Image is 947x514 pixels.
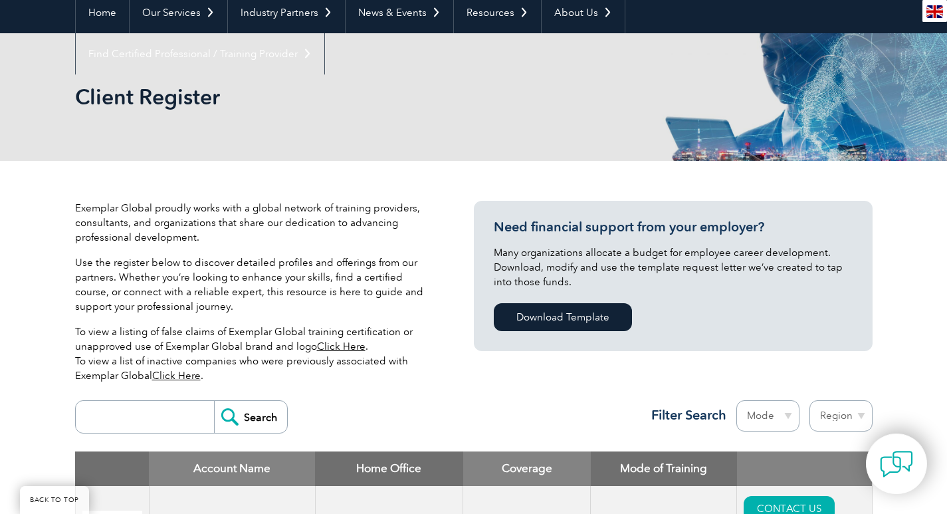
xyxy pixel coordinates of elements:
a: BACK TO TOP [20,486,89,514]
img: en [926,5,943,18]
h3: Need financial support from your employer? [494,219,853,235]
a: Download Template [494,303,632,331]
h3: Filter Search [643,407,726,424]
p: Exemplar Global proudly works with a global network of training providers, consultants, and organ... [75,201,434,245]
th: Coverage: activate to sort column ascending [463,451,591,486]
input: Search [214,401,287,433]
p: Use the register below to discover detailed profiles and offerings from our partners. Whether you... [75,255,434,314]
img: contact-chat.png [880,448,913,481]
th: Home Office: activate to sort column ascending [315,451,463,486]
p: To view a listing of false claims of Exemplar Global training certification or unapproved use of ... [75,324,434,383]
th: : activate to sort column ascending [737,451,872,486]
a: Find Certified Professional / Training Provider [76,33,324,74]
a: Click Here [152,370,201,382]
th: Account Name: activate to sort column descending [149,451,315,486]
h2: Client Register [75,86,633,108]
th: Mode of Training: activate to sort column ascending [591,451,737,486]
p: Many organizations allocate a budget for employee career development. Download, modify and use th... [494,245,853,289]
a: Click Here [317,340,366,352]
